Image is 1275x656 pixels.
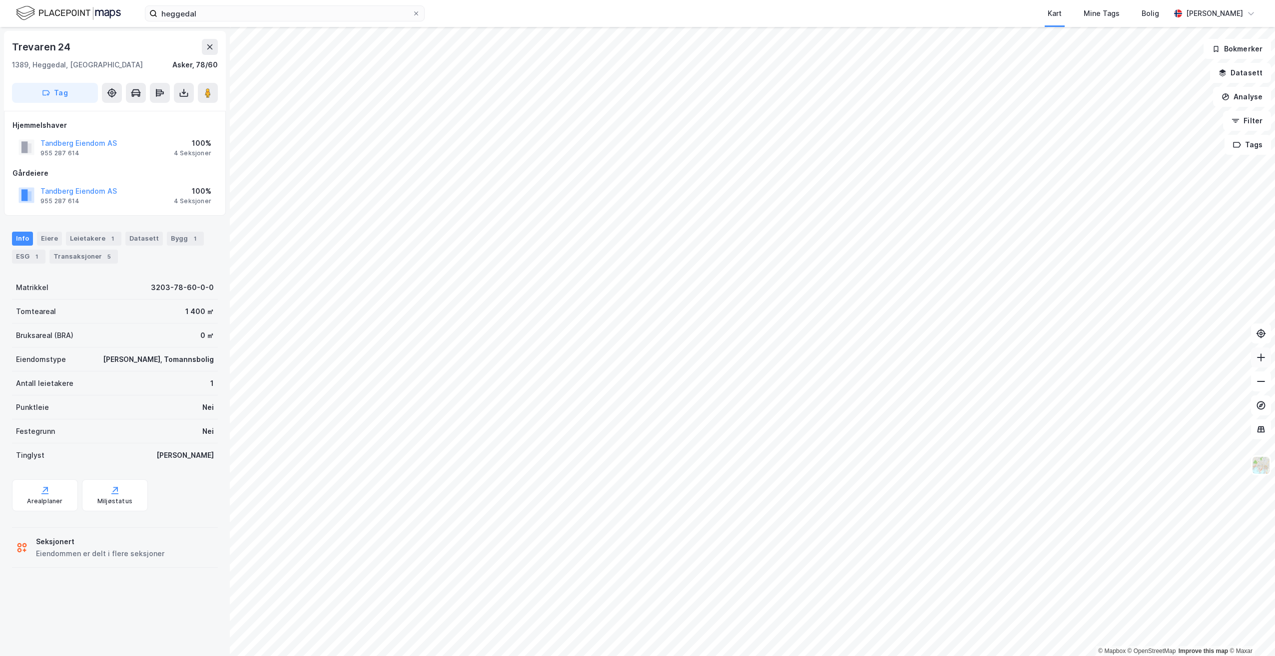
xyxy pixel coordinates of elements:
[36,548,164,560] div: Eiendommen er delt i flere seksjoner
[210,377,214,389] div: 1
[40,149,79,157] div: 955 287 614
[12,39,72,55] div: Trevaren 24
[37,232,62,246] div: Eiere
[97,497,132,505] div: Miljøstatus
[16,282,48,294] div: Matrikkel
[172,59,218,71] div: Asker, 78/60
[1142,7,1159,19] div: Bolig
[1225,135,1271,155] button: Tags
[174,185,211,197] div: 100%
[202,401,214,413] div: Nei
[36,536,164,548] div: Seksjonert
[49,250,118,264] div: Transaksjoner
[200,329,214,341] div: 0 ㎡
[12,167,217,179] div: Gårdeiere
[157,6,412,21] input: Søk på adresse, matrikkel, gårdeiere, leietakere eller personer
[1186,7,1243,19] div: [PERSON_NAME]
[185,306,214,318] div: 1 400 ㎡
[1252,456,1271,475] img: Z
[1048,7,1062,19] div: Kart
[12,119,217,131] div: Hjemmelshaver
[40,197,79,205] div: 955 287 614
[27,497,62,505] div: Arealplaner
[12,59,143,71] div: 1389, Heggedal, [GEOGRAPHIC_DATA]
[16,401,49,413] div: Punktleie
[107,234,117,244] div: 1
[16,4,121,22] img: logo.f888ab2527a4732fd821a326f86c7f29.svg
[16,353,66,365] div: Eiendomstype
[151,282,214,294] div: 3203-78-60-0-0
[1223,111,1271,131] button: Filter
[104,252,114,262] div: 5
[12,232,33,246] div: Info
[1128,648,1176,655] a: OpenStreetMap
[174,197,211,205] div: 4 Seksjoner
[31,252,41,262] div: 1
[1204,39,1271,59] button: Bokmerker
[12,250,45,264] div: ESG
[125,232,163,246] div: Datasett
[16,306,56,318] div: Tomteareal
[16,329,73,341] div: Bruksareal (BRA)
[16,449,44,461] div: Tinglyst
[66,232,121,246] div: Leietakere
[16,425,55,437] div: Festegrunn
[1213,87,1271,107] button: Analyse
[1225,608,1275,656] iframe: Chat Widget
[202,425,214,437] div: Nei
[12,83,98,103] button: Tag
[1098,648,1126,655] a: Mapbox
[174,149,211,157] div: 4 Seksjoner
[167,232,204,246] div: Bygg
[16,377,73,389] div: Antall leietakere
[1225,608,1275,656] div: Kontrollprogram for chat
[103,353,214,365] div: [PERSON_NAME], Tomannsbolig
[190,234,200,244] div: 1
[1210,63,1271,83] button: Datasett
[156,449,214,461] div: [PERSON_NAME]
[174,137,211,149] div: 100%
[1179,648,1228,655] a: Improve this map
[1084,7,1120,19] div: Mine Tags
